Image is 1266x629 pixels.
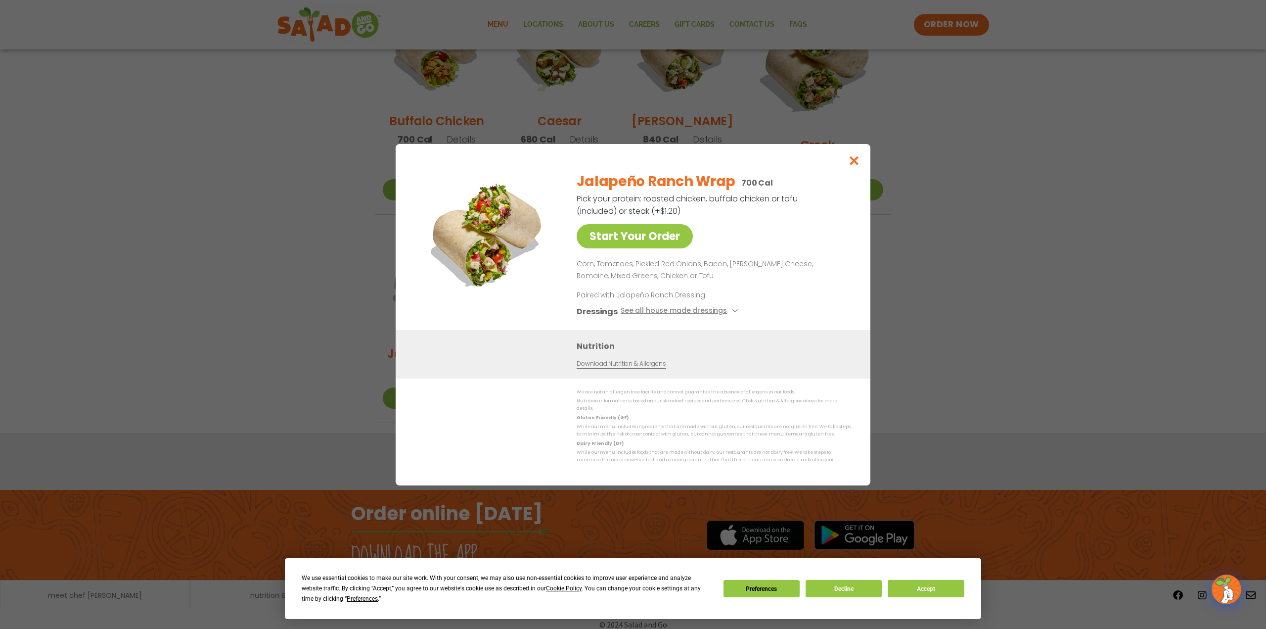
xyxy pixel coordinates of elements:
[577,305,618,317] h3: Dressings
[577,359,666,368] a: Download Nutrition & Allergens
[577,414,628,420] strong: Gluten Friendly (GF)
[577,224,693,248] a: Start Your Order
[577,193,799,217] p: Pick your protein: roasted chicken, buffalo chicken or tofu (included) or steak (+$1.20)
[723,580,800,597] button: Preferences
[838,144,870,177] button: Close modal
[577,171,735,192] h2: Jalapeño Ranch Wrap
[577,397,851,413] p: Nutrition information is based on our standard recipes and portion sizes. Click Nutrition & Aller...
[806,580,882,597] button: Decline
[1213,576,1240,603] img: wpChatIcon
[577,290,760,300] p: Paired with Jalapeño Ranch Dressing
[577,388,851,396] p: We are not an allergen free facility and cannot guarantee the absence of allergens in our foods.
[577,423,851,438] p: While our menu includes ingredients that are made without gluten, our restaurants are not gluten ...
[621,305,741,317] button: See all house made dressings
[347,595,378,602] span: Preferences
[577,339,856,352] h3: Nutrition
[285,558,981,619] div: Cookie Consent Prompt
[577,258,847,282] p: Corn, Tomatoes, Pickled Red Onions, Bacon, [PERSON_NAME] Cheese, Romaine, Mixed Greens, Chicken o...
[302,573,711,604] div: We use essential cookies to make our site work. With your consent, we may also use non-essential ...
[418,164,556,302] img: Featured product photo for Jalapeño Ranch Wrap
[577,440,623,446] strong: Dairy Friendly (DF)
[888,580,964,597] button: Accept
[741,177,773,189] p: 700 Cal
[546,585,582,592] span: Cookie Policy
[577,449,851,464] p: While our menu includes foods that are made without dairy, our restaurants are not dairy free. We...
